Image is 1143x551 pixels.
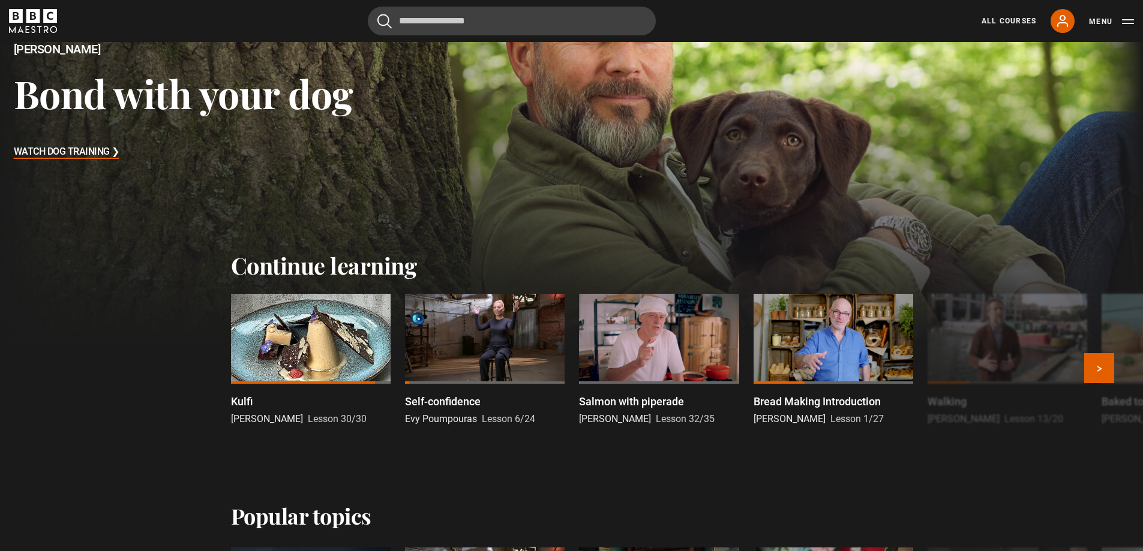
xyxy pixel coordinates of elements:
[231,393,253,410] p: Kulfi
[579,294,739,426] a: Salmon with piperade [PERSON_NAME] Lesson 32/35
[656,413,715,424] span: Lesson 32/35
[830,413,884,424] span: Lesson 1/27
[579,413,651,424] span: [PERSON_NAME]
[14,70,353,116] h3: Bond with your dog
[9,9,57,33] svg: BBC Maestro
[754,393,881,410] p: Bread Making Introduction
[377,14,392,29] button: Submit the search query
[231,413,303,424] span: [PERSON_NAME]
[482,413,535,424] span: Lesson 6/24
[14,143,119,161] h3: Watch Dog Training ❯
[982,16,1036,26] a: All Courses
[928,393,967,410] p: Walking
[1089,16,1134,28] button: Toggle navigation
[231,503,371,528] h2: Popular topics
[231,294,391,426] a: Kulfi [PERSON_NAME] Lesson 30/30
[368,7,656,35] input: Search
[754,413,826,424] span: [PERSON_NAME]
[231,252,913,279] h2: Continue learning
[928,413,1000,424] span: [PERSON_NAME]
[405,413,477,424] span: Evy Poumpouras
[928,294,1087,426] a: Walking [PERSON_NAME] Lesson 13/20
[579,393,684,410] p: Salmon with piperade
[405,294,565,426] a: Self-confidence Evy Poumpouras Lesson 6/24
[14,43,353,56] h2: [PERSON_NAME]
[1004,413,1063,424] span: Lesson 13/20
[308,413,367,424] span: Lesson 30/30
[754,294,913,426] a: Bread Making Introduction [PERSON_NAME] Lesson 1/27
[405,393,481,410] p: Self-confidence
